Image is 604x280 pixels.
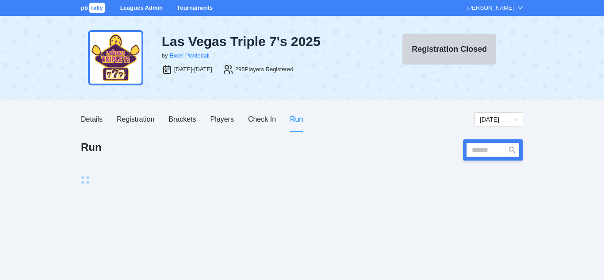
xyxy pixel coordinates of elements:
div: [DATE]-[DATE] [174,65,212,74]
span: down [517,5,523,11]
img: tiple-sevens-24.png [88,30,143,85]
div: Registration [117,114,154,125]
div: by [162,51,168,60]
span: rally [89,3,105,13]
div: [PERSON_NAME] [466,4,514,12]
a: Excel Pickleball [169,52,209,59]
span: pb [81,4,88,11]
div: Check In [248,114,276,125]
div: Players [210,114,234,125]
a: Tournaments [177,4,213,11]
div: Las Vegas Triple 7's 2025 [162,34,369,50]
span: search [505,146,519,153]
a: pbrally [81,4,106,11]
div: 295 Players Registered [235,65,294,74]
button: search [505,143,519,157]
h1: Run [81,140,102,154]
div: Details [81,114,103,125]
a: Leagues Admin [120,4,163,11]
span: Sunday [480,113,518,126]
div: Brackets [168,114,196,125]
button: Registration Closed [402,34,496,65]
div: Run [290,114,303,125]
